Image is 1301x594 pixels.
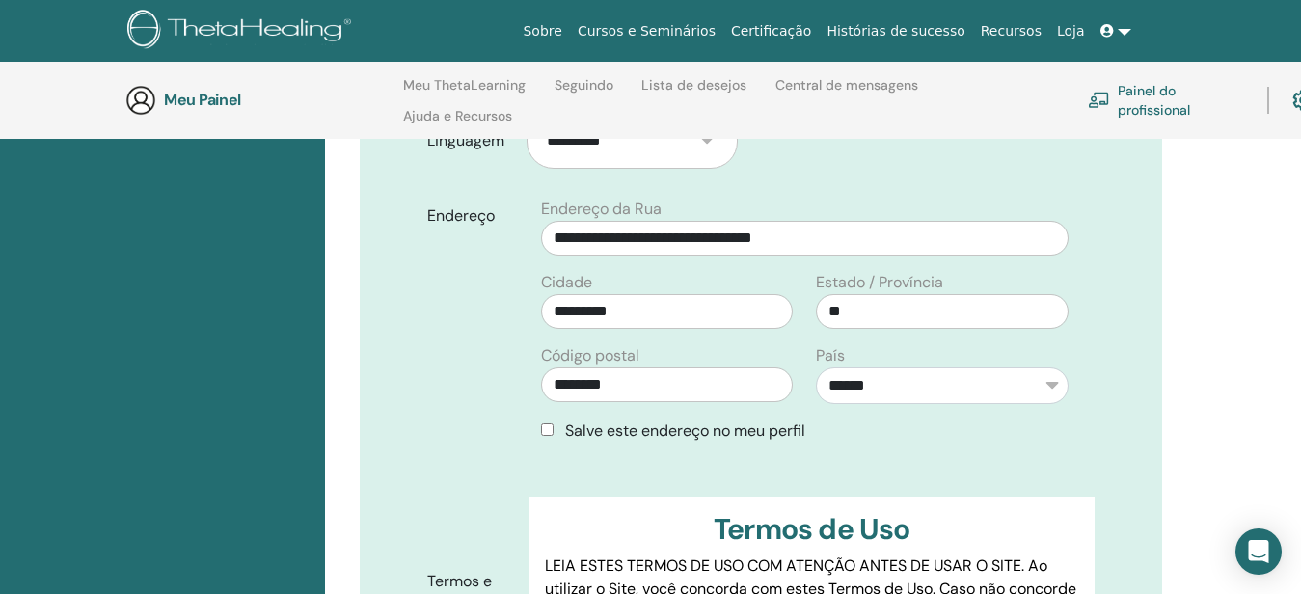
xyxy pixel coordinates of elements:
[827,23,964,39] font: Histórias de sucesso
[775,77,918,108] a: Central de mensagens
[427,205,495,226] font: Endereço
[515,13,569,49] a: Sobre
[570,13,723,49] a: Cursos e Seminários
[403,107,512,124] font: Ajuda e Recursos
[816,345,845,365] font: País
[541,345,639,365] font: Código postal
[819,13,972,49] a: Histórias de sucesso
[555,77,613,108] a: Seguindo
[523,23,561,39] font: Sobre
[555,76,613,94] font: Seguindo
[723,13,819,49] a: Certificação
[1088,79,1244,121] a: Painel do profissional
[127,10,358,53] img: logo.png
[164,90,241,110] font: Meu Painel
[641,77,746,108] a: Lista de desejos
[1049,13,1093,49] a: Loja
[973,13,1049,49] a: Recursos
[427,130,504,150] font: Linguagem
[731,23,811,39] font: Certificação
[1235,528,1282,575] div: Open Intercom Messenger
[641,76,746,94] font: Lista de desejos
[1118,83,1190,119] font: Painel do profissional
[578,23,716,39] font: Cursos e Seminários
[981,23,1042,39] font: Recursos
[541,272,592,292] font: Cidade
[403,108,512,139] a: Ajuda e Recursos
[714,510,910,548] font: Termos de Uso
[775,76,918,94] font: Central de mensagens
[403,76,526,94] font: Meu ThetaLearning
[541,199,662,219] font: Endereço da Rua
[565,420,805,441] font: Salve este endereço no meu perfil
[403,77,526,108] a: Meu ThetaLearning
[1088,92,1110,108] img: chalkboard-teacher.svg
[816,272,943,292] font: Estado / Província
[125,85,156,116] img: generic-user-icon.jpg
[1057,23,1085,39] font: Loja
